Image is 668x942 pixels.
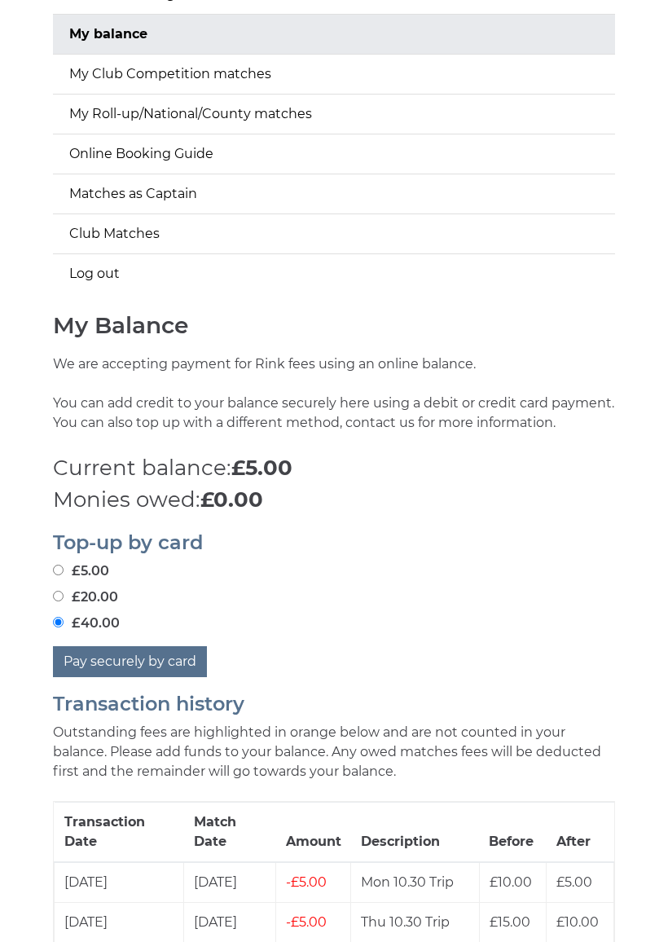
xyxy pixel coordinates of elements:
strong: £0.00 [200,487,263,513]
th: Transaction Date [55,803,184,864]
p: We are accepting payment for Rink fees using an online balance. You can add credit to your balanc... [53,355,615,453]
th: Before [479,803,547,864]
a: Log out [53,255,615,294]
input: £40.00 [53,618,64,628]
td: [DATE] [184,863,276,904]
button: Pay securely by card [53,647,207,678]
span: £10.00 [490,875,532,891]
p: Outstanding fees are highlighted in orange below and are not counted in your balance. Please add ... [53,724,615,782]
a: Online Booking Guide [53,135,615,174]
a: Matches as Captain [53,175,615,214]
p: Monies owed: [53,485,615,517]
a: Club Matches [53,215,615,254]
a: My balance [53,15,615,55]
h2: Top-up by card [53,533,615,554]
input: £20.00 [53,592,64,602]
label: £5.00 [53,562,109,582]
h1: My Balance [53,314,615,339]
th: Match Date [184,803,276,864]
td: [DATE] [55,863,184,904]
span: £15.00 [490,915,530,931]
label: £40.00 [53,614,120,634]
span: £5.00 [286,915,327,931]
th: After [547,803,614,864]
a: My Club Competition matches [53,55,615,95]
input: £5.00 [53,566,64,576]
th: Amount [276,803,351,864]
span: £5.00 [556,875,592,891]
p: Current balance: [53,453,615,485]
strong: £5.00 [231,456,292,482]
h2: Transaction history [53,694,615,715]
label: £20.00 [53,588,118,608]
td: Mon 10.30 Trip [351,863,480,904]
a: My Roll-up/National/County matches [53,95,615,134]
span: £10.00 [556,915,599,931]
span: £5.00 [286,875,327,891]
th: Description [351,803,480,864]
